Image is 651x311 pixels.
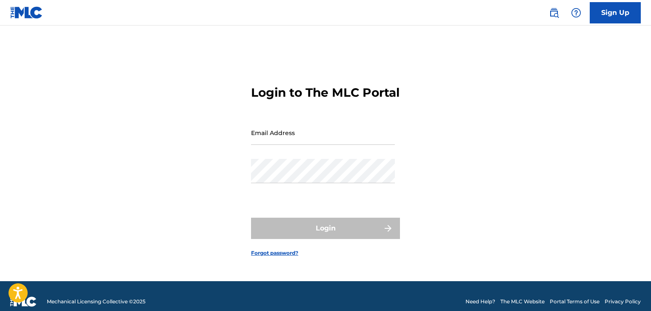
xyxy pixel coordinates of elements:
img: help [571,8,581,18]
a: Sign Up [590,2,641,23]
img: MLC Logo [10,6,43,19]
a: Forgot password? [251,249,298,257]
a: Public Search [545,4,562,21]
div: Help [568,4,585,21]
a: Privacy Policy [605,298,641,305]
img: search [549,8,559,18]
h3: Login to The MLC Portal [251,85,400,100]
a: Need Help? [465,298,495,305]
span: Mechanical Licensing Collective © 2025 [47,298,146,305]
a: The MLC Website [500,298,545,305]
img: logo [10,297,37,307]
a: Portal Terms of Use [550,298,600,305]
